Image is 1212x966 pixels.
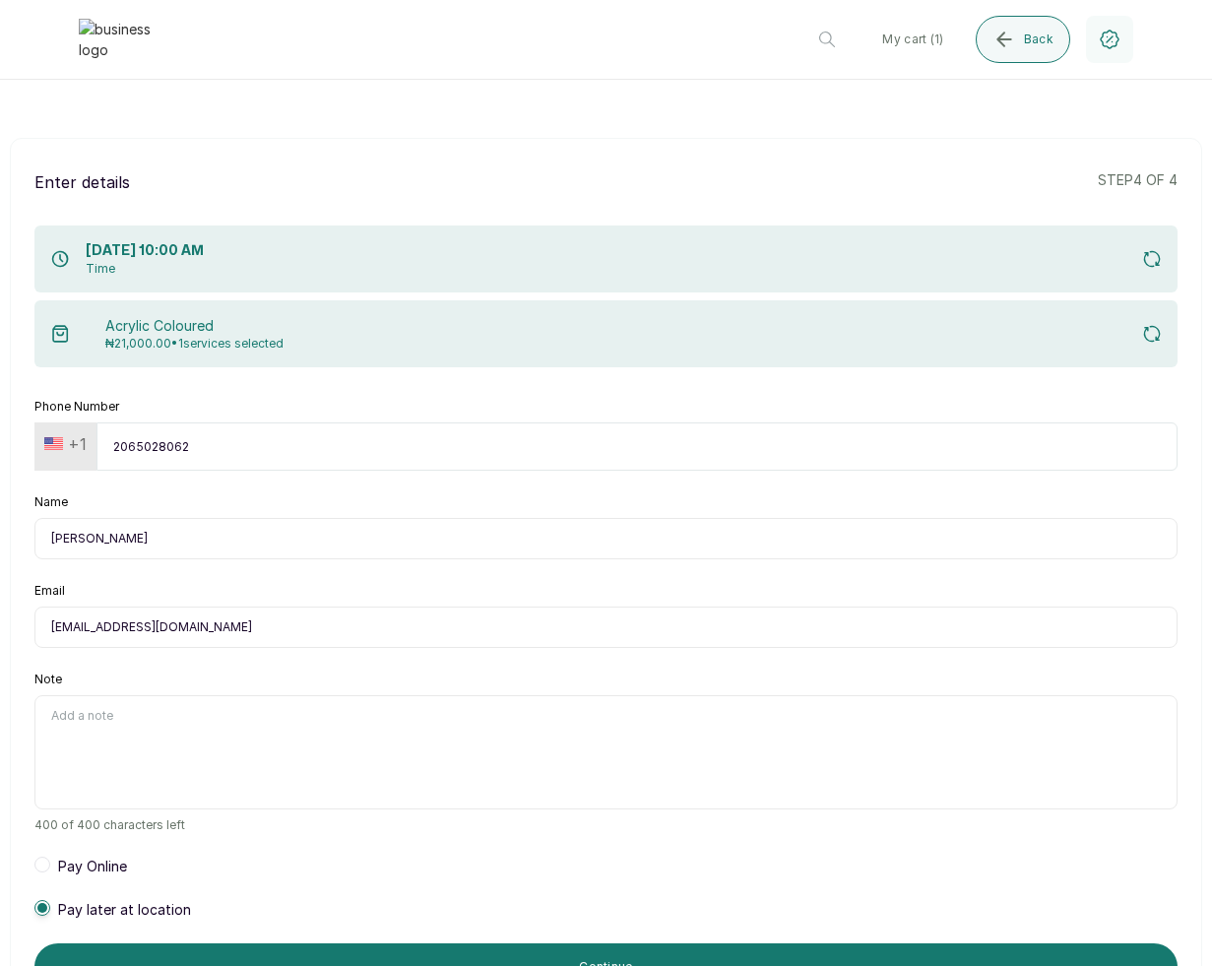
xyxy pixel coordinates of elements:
[976,16,1070,63] button: Back
[86,261,204,277] p: Time
[58,900,191,920] span: Pay later at location
[96,422,1178,471] input: 9151930463
[58,857,127,876] span: Pay Online
[86,241,204,261] h1: [DATE] 10:00 AM
[34,672,62,687] label: Note
[1024,32,1053,47] span: Back
[34,494,68,510] label: Name
[34,607,1178,648] input: email@acme.com
[34,399,119,415] label: Phone Number
[34,583,65,599] label: Email
[34,170,130,194] p: Enter details
[105,316,284,336] p: Acrylic Coloured
[79,19,158,60] img: business logo
[34,817,1178,833] span: 400 of 400 characters left
[36,428,95,460] button: +1
[1098,170,1178,194] p: step 4 of 4
[105,336,284,352] p: ₦21,000.00 • 1 services selected
[866,16,959,63] button: My cart (1)
[34,518,1178,559] input: Jane Okon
